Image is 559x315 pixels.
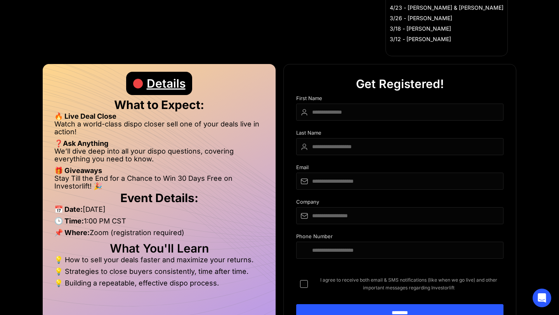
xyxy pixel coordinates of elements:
div: Open Intercom Messenger [533,289,551,307]
div: First Name [296,95,503,104]
div: Details [147,72,186,95]
div: Email [296,164,503,173]
strong: 🕒 Time: [54,217,84,225]
li: Zoom (registration required) [54,229,264,241]
div: Phone Number [296,234,503,242]
li: 💡 Strategies to close buyers consistently, time after time. [54,268,264,279]
div: Last Name [296,130,503,138]
strong: Event Details: [120,191,198,205]
strong: 🎁 Giveaways [54,166,102,175]
li: 💡 Building a repeatable, effective dispo process. [54,279,264,287]
li: Stay Till the End for a Chance to Win 30 Days Free on Investorlift! 🎉 [54,175,264,190]
h2: What You'll Learn [54,244,264,252]
strong: ❓Ask Anything [54,139,108,147]
li: [DATE] [54,206,264,217]
li: 1:00 PM CST [54,217,264,229]
strong: 🔥 Live Deal Close [54,112,116,120]
li: We’ll dive deep into all your dispo questions, covering everything you need to know. [54,147,264,167]
li: 💡 How to sell your deals faster and maximize your returns. [54,256,264,268]
strong: 📌 Where: [54,228,90,237]
strong: 📅 Date: [54,205,83,213]
li: Watch a world-class dispo closer sell one of your deals live in action! [54,120,264,140]
strong: What to Expect: [114,98,204,112]
div: Get Registered! [356,72,444,95]
div: Company [296,199,503,207]
span: I agree to receive both email & SMS notifications (like when we go live) and other important mess... [314,276,503,292]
